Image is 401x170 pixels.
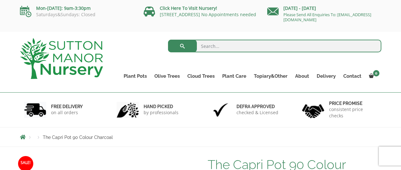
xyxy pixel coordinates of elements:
[51,104,83,109] h6: FREE DELIVERY
[329,101,377,106] h6: Price promise
[210,102,232,118] img: 3.jpg
[283,12,371,23] a: Please Send All Enquiries To: [EMAIL_ADDRESS][DOMAIN_NAME]
[43,135,113,140] span: The Capri Pot 90 Colour Charcoal
[365,72,381,81] a: 0
[20,4,134,12] p: Mon-[DATE]: 9am-3:30pm
[20,134,381,140] nav: Breadcrumbs
[302,100,324,120] img: 4.jpg
[373,70,379,76] span: 0
[313,72,340,81] a: Delivery
[51,109,83,116] p: on all orders
[144,109,178,116] p: by professionals
[117,102,139,118] img: 2.jpg
[236,104,278,109] h6: Defra approved
[151,72,184,81] a: Olive Trees
[20,38,103,79] img: logo
[20,12,134,17] p: Saturdays&Sundays: Closed
[184,72,218,81] a: Cloud Trees
[144,104,178,109] h6: hand picked
[168,40,381,52] input: Search...
[267,4,381,12] p: [DATE] - [DATE]
[24,102,46,118] img: 1.jpg
[218,72,250,81] a: Plant Care
[160,5,217,11] a: Click Here To Visit Nursery!
[329,106,377,119] p: consistent price checks
[250,72,291,81] a: Topiary&Other
[160,11,256,17] a: [STREET_ADDRESS] No Appointments needed
[236,109,278,116] p: checked & Licensed
[120,72,151,81] a: Plant Pots
[340,72,365,81] a: Contact
[291,72,313,81] a: About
